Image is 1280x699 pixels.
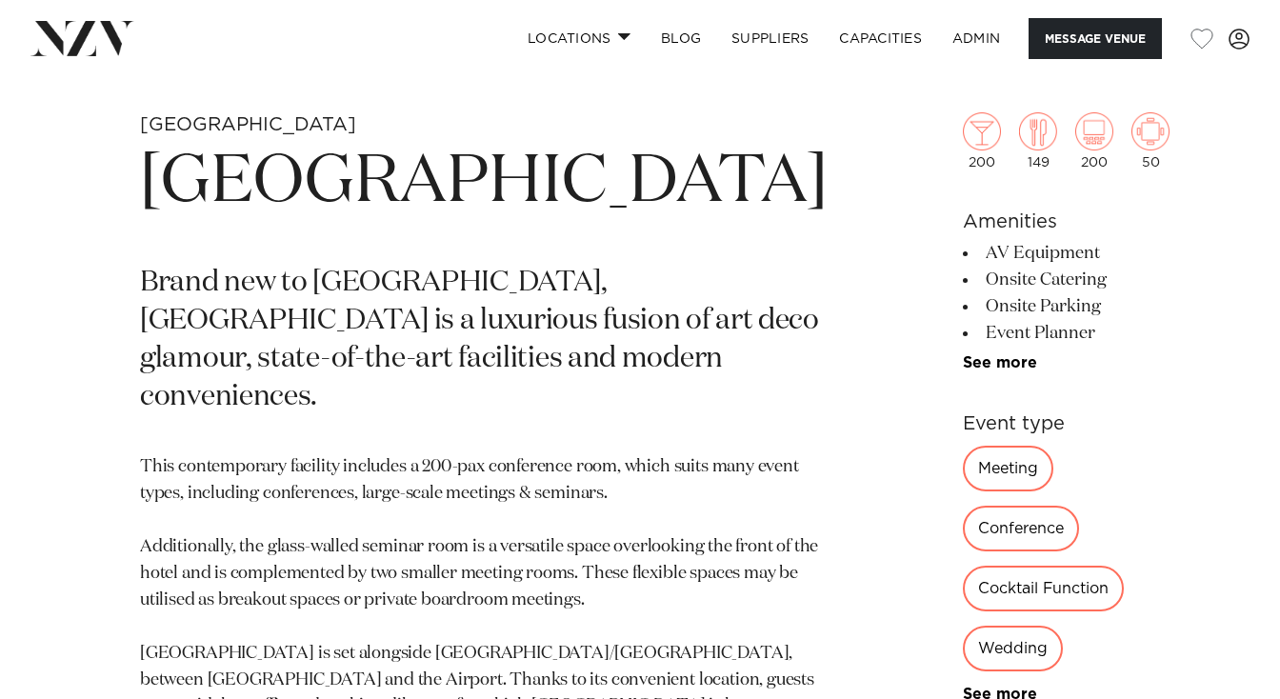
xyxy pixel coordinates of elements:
a: BLOG [646,18,716,59]
div: 50 [1131,112,1170,170]
img: cocktail.png [963,112,1001,150]
h6: Event type [963,409,1170,438]
li: Onsite Catering [963,267,1170,293]
div: 149 [1019,112,1057,170]
div: 200 [1075,112,1113,170]
li: AV Equipment [963,240,1170,267]
div: Cocktail Function [963,566,1124,611]
a: ADMIN [937,18,1015,59]
h1: [GEOGRAPHIC_DATA] [140,139,828,227]
button: Message Venue [1029,18,1162,59]
div: Meeting [963,446,1053,491]
h6: Amenities [963,208,1170,236]
img: theatre.png [1075,112,1113,150]
img: dining.png [1019,112,1057,150]
p: Brand new to [GEOGRAPHIC_DATA], [GEOGRAPHIC_DATA] is a luxurious fusion of art deco glamour, stat... [140,265,828,417]
img: meeting.png [1131,112,1170,150]
a: Capacities [824,18,937,59]
li: Event Planner [963,320,1170,347]
div: 200 [963,112,1001,170]
a: Locations [512,18,646,59]
li: Onsite Parking [963,293,1170,320]
div: Conference [963,506,1079,551]
div: Wedding [963,626,1063,671]
small: [GEOGRAPHIC_DATA] [140,115,356,134]
img: nzv-logo.png [30,21,134,55]
a: SUPPLIERS [716,18,824,59]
